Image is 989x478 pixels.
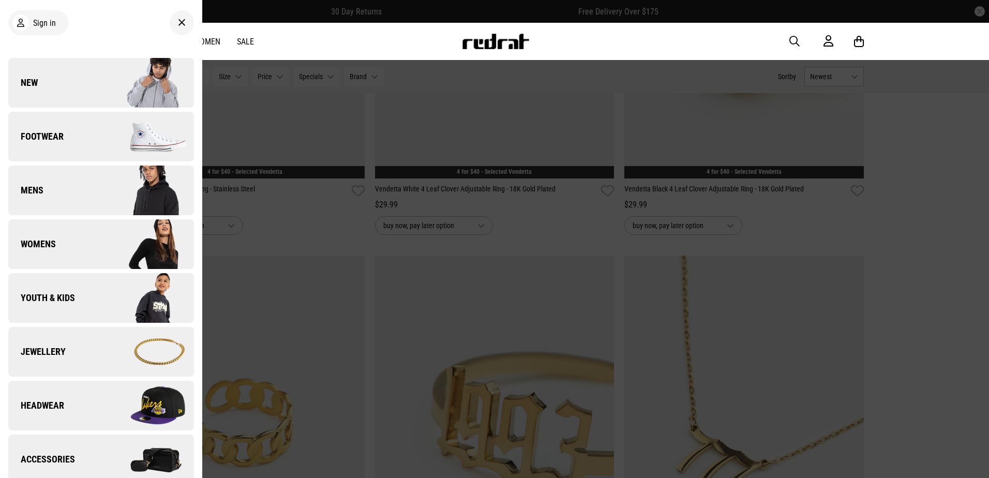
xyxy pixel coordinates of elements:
[8,166,194,215] a: Mens Company
[461,34,530,49] img: Redrat logo
[8,58,194,108] a: New Company
[101,111,193,162] img: Company
[101,218,193,270] img: Company
[8,399,64,412] span: Headwear
[237,37,254,47] a: Sale
[33,18,56,28] span: Sign in
[8,184,43,197] span: Mens
[101,380,193,431] img: Company
[8,453,75,466] span: Accessories
[8,219,194,269] a: Womens Company
[8,4,39,35] button: Open LiveChat chat widget
[101,272,193,324] img: Company
[8,381,194,430] a: Headwear Company
[101,165,193,216] img: Company
[8,238,56,250] span: Womens
[193,37,220,47] a: Women
[8,112,194,161] a: Footwear Company
[8,327,194,377] a: Jewellery Company
[101,57,193,109] img: Company
[8,273,194,323] a: Youth & Kids Company
[8,292,75,304] span: Youth & Kids
[8,346,66,358] span: Jewellery
[8,77,38,89] span: New
[101,326,193,378] img: Company
[8,130,64,143] span: Footwear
